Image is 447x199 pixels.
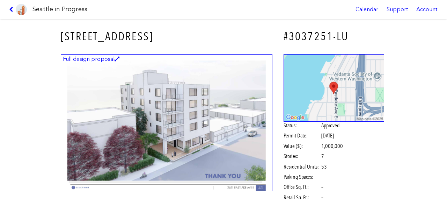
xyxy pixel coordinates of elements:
span: 1,000,000 [321,142,343,150]
span: Stories: [284,152,320,160]
img: 43.jpg [61,54,272,192]
img: favicon-96x96.png [16,4,27,15]
h4: #3037251-LU [284,29,384,44]
span: Office Sq. Ft.: [284,183,320,191]
span: – [321,183,323,191]
span: Status: [284,122,320,129]
span: [DATE] [321,132,334,139]
img: staticmap [284,54,384,122]
h3: [STREET_ADDRESS] [61,29,272,44]
span: 53 [321,163,327,171]
a: Full design proposal [61,54,272,192]
span: Approved [321,122,339,129]
span: – [321,173,323,181]
span: Parking Spaces: [284,173,320,181]
span: Permit Date: [284,132,320,140]
span: Value ($): [284,142,320,150]
h1: Seattle in Progress [32,5,87,14]
span: Residential Units: [284,163,320,171]
figcaption: Full design proposal [62,55,120,63]
span: 7 [321,152,324,160]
